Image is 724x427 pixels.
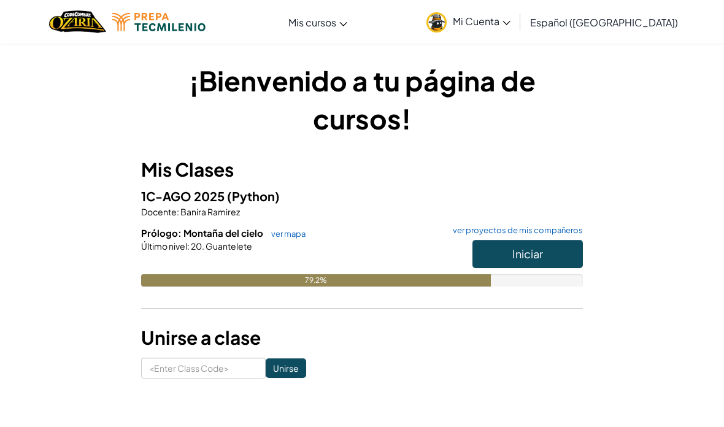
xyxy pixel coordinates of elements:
[141,61,583,137] h1: ¡Bienvenido a tu página de cursos!
[141,274,491,287] div: 79.2%
[49,9,106,34] img: Home
[141,188,227,204] span: 1C-AGO 2025
[187,240,190,252] span: :
[288,16,336,29] span: Mis cursos
[227,188,280,204] span: (Python)
[266,358,306,378] input: Unirse
[472,240,583,268] button: Iniciar
[141,156,583,183] h3: Mis Clases
[112,13,206,31] img: Tecmilenio logo
[141,358,266,379] input: <Enter Class Code>
[204,240,252,252] span: Guantelete
[524,6,684,39] a: Español ([GEOGRAPHIC_DATA])
[426,12,447,33] img: avatar
[179,206,240,217] span: Banira Ramirez
[190,240,204,252] span: 20.
[177,206,179,217] span: :
[447,226,583,234] a: ver proyectos de mis compañeros
[512,247,543,261] span: Iniciar
[453,15,510,28] span: Mi Cuenta
[141,206,177,217] span: Docente
[420,2,517,41] a: Mi Cuenta
[265,229,306,239] a: ver mapa
[282,6,353,39] a: Mis cursos
[141,240,187,252] span: Último nivel
[530,16,678,29] span: Español ([GEOGRAPHIC_DATA])
[141,324,583,352] h3: Unirse a clase
[141,227,265,239] span: Prólogo: Montaña del cielo
[49,9,106,34] a: Ozaria by CodeCombat logo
